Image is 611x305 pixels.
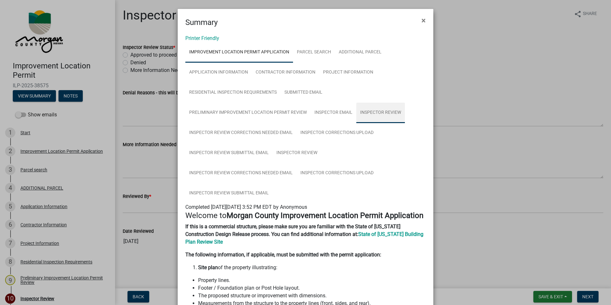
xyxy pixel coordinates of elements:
span: × [422,16,426,25]
li: Footer / Foundation plan or Post Hole layout. [198,284,426,292]
strong: The following information, if applicable, must be submitted with the permit application: [185,252,381,258]
strong: Site plan [198,264,218,270]
h4: Summary [185,17,218,28]
li: The proposed structure or improvement with dimensions. [198,292,426,300]
button: Close [416,12,431,29]
span: Completed [DATE][DATE] 3:52 PM EDT by Anonymous [185,204,307,210]
a: Inspector Review Corrections Needed Email [185,163,297,184]
a: Application Information [185,62,252,83]
a: Inspector Email [311,103,356,123]
a: ADDITIONAL PARCEL [335,42,385,63]
a: Submitted Email [281,82,326,103]
a: Inspector Corrections Upload [297,123,377,143]
a: Inspector Corrections Upload [297,163,377,184]
a: Inspector Review Submittal Email [185,183,273,204]
a: Improvement Location Permit Application [185,42,293,63]
a: Printer Friendly [185,35,219,41]
a: Preliminary Improvement Location Permit Review [185,103,311,123]
a: Contractor Information [252,62,319,83]
a: Project Information [319,62,377,83]
a: Inspector Review [273,143,321,163]
li: Property lines. [198,277,426,284]
li: of the property illustrating: [198,264,426,271]
a: Parcel search [293,42,335,63]
a: State of [US_STATE] Building Plan Review Site [185,231,423,245]
strong: Morgan County Improvement Location Permit Application [227,211,423,220]
a: Residential Inspection Requirements [185,82,281,103]
a: Inspector Review [356,103,405,123]
a: Inspector Review Submittal Email [185,143,273,163]
a: Inspector Review Corrections Needed Email [185,123,297,143]
strong: If this is a commercial structure, please make sure you are familiar with the State of [US_STATE]... [185,223,400,237]
h4: Welcome to [185,211,426,220]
